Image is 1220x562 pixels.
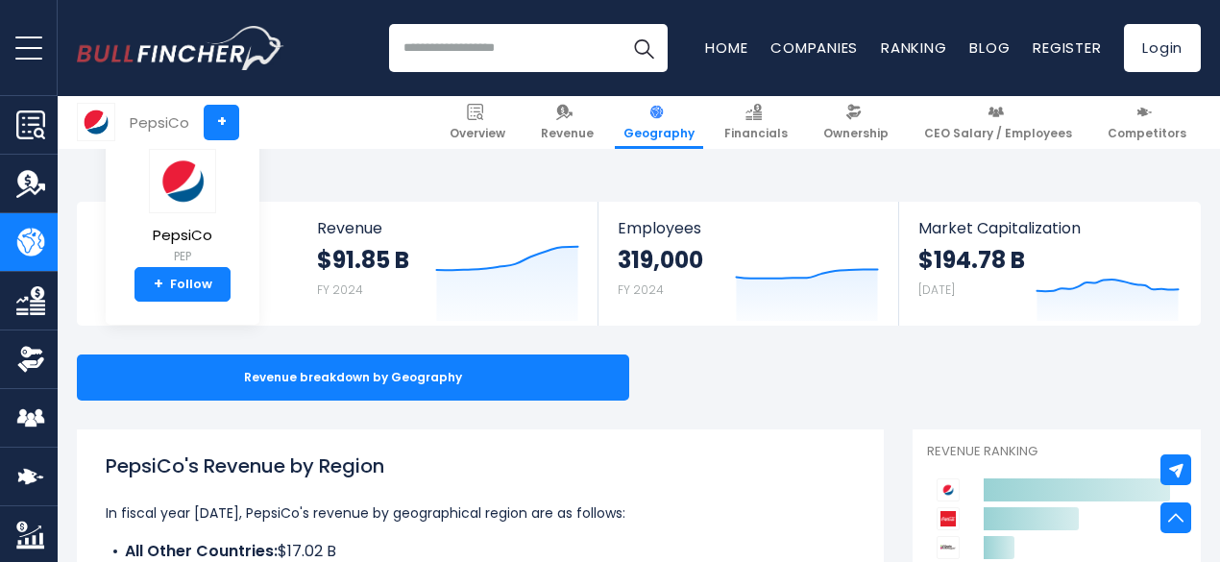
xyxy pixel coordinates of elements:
a: Ranking [881,37,946,58]
a: Competitors [1099,96,1195,149]
a: Geography [615,96,703,149]
img: PEP logo [78,104,114,140]
div: Revenue breakdown by Geography [77,354,629,401]
span: Market Capitalization [918,219,1180,237]
span: CEO Salary / Employees [924,126,1072,141]
span: Ownership [823,126,889,141]
a: Blog [969,37,1010,58]
span: Competitors [1108,126,1186,141]
a: Login [1124,24,1201,72]
button: Search [620,24,668,72]
h1: PepsiCo's Revenue by Region [106,452,855,480]
b: All Other Countries: [125,540,278,562]
a: Companies [770,37,858,58]
a: Overview [441,96,514,149]
a: + [204,105,239,140]
a: Ownership [815,96,897,149]
a: Go to homepage [77,26,283,70]
p: Revenue Ranking [927,444,1186,460]
a: Revenue $91.85 B FY 2024 [298,202,598,326]
a: Register [1033,37,1101,58]
span: PepsiCo [149,228,216,244]
img: Keurig Dr Pepper competitors logo [937,536,960,559]
small: PEP [149,248,216,265]
a: +Follow [134,267,231,302]
img: Bullfincher logo [77,26,284,70]
strong: $194.78 B [918,245,1025,275]
small: FY 2024 [317,281,363,298]
img: PEP logo [149,149,216,213]
span: Geography [623,126,695,141]
a: Financials [716,96,796,149]
a: Market Capitalization $194.78 B [DATE] [899,202,1199,326]
span: Employees [618,219,878,237]
a: Employees 319,000 FY 2024 [598,202,897,326]
small: [DATE] [918,281,955,298]
strong: 319,000 [618,245,703,275]
span: Overview [450,126,505,141]
img: Coca-Cola Company competitors logo [937,507,960,530]
span: Revenue [317,219,579,237]
a: PepsiCo PEP [148,148,217,268]
span: Revenue [541,126,594,141]
a: Home [705,37,747,58]
p: In fiscal year [DATE], PepsiCo's revenue by geographical region are as follows: [106,501,855,525]
img: PepsiCo competitors logo [937,478,960,501]
span: Financials [724,126,788,141]
a: CEO Salary / Employees [915,96,1081,149]
img: Ownership [16,345,45,374]
strong: + [154,276,163,293]
small: FY 2024 [618,281,664,298]
div: PepsiCo [130,111,189,134]
a: Revenue [532,96,602,149]
strong: $91.85 B [317,245,409,275]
